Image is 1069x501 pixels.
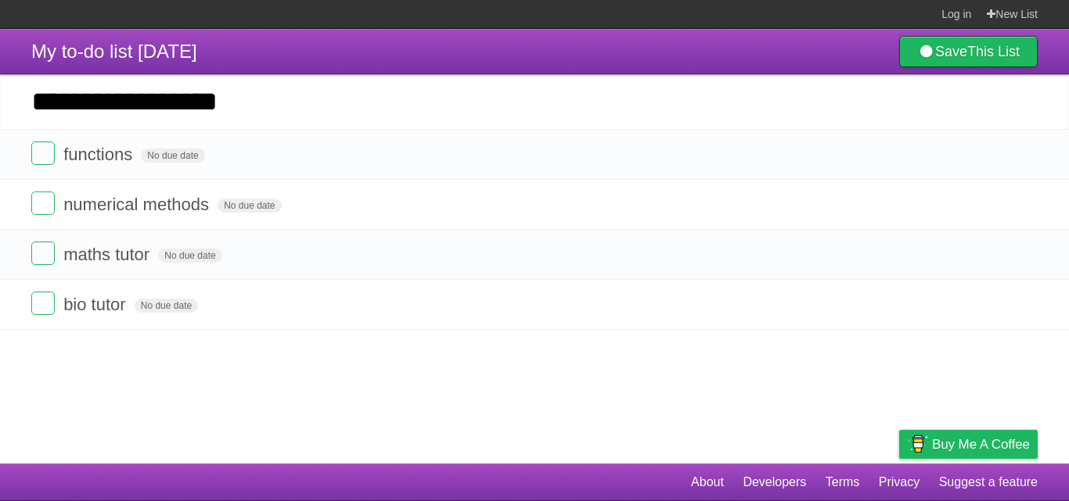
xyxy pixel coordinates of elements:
[743,467,806,497] a: Developers
[967,44,1020,59] b: This List
[141,149,204,163] span: No due date
[899,430,1038,459] a: Buy me a coffee
[158,249,221,263] span: No due date
[691,467,724,497] a: About
[218,199,281,213] span: No due date
[31,141,55,165] label: Done
[31,292,55,315] label: Done
[31,191,55,215] label: Done
[826,467,860,497] a: Terms
[63,295,130,314] span: bio tutor
[63,195,213,214] span: numerical methods
[31,242,55,265] label: Done
[899,36,1038,67] a: SaveThis List
[63,145,136,164] span: functions
[63,245,153,264] span: maths tutor
[135,299,198,313] span: No due date
[907,431,928,457] img: Buy me a coffee
[939,467,1038,497] a: Suggest a feature
[879,467,920,497] a: Privacy
[31,41,197,62] span: My to-do list [DATE]
[932,431,1030,458] span: Buy me a coffee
